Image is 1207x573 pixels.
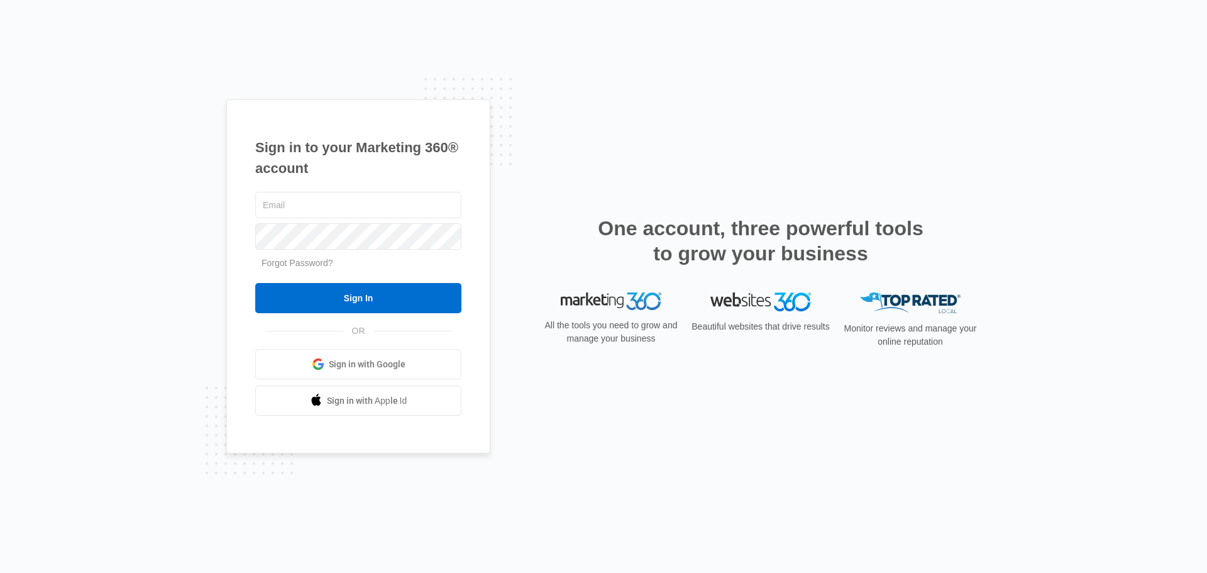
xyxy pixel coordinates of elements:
[255,386,461,416] a: Sign in with Apple Id
[561,292,661,310] img: Marketing 360
[327,394,407,408] span: Sign in with Apple Id
[840,322,981,348] p: Monitor reviews and manage your online reputation
[690,320,831,333] p: Beautiful websites that drive results
[255,192,461,218] input: Email
[255,349,461,379] a: Sign in with Google
[343,325,374,338] span: OR
[255,283,461,313] input: Sign In
[860,292,961,313] img: Top Rated Local
[710,292,811,311] img: Websites 360
[541,319,681,345] p: All the tools you need to grow and manage your business
[329,358,405,371] span: Sign in with Google
[262,258,333,268] a: Forgot Password?
[594,216,927,266] h2: One account, three powerful tools to grow your business
[255,137,461,179] h1: Sign in to your Marketing 360® account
